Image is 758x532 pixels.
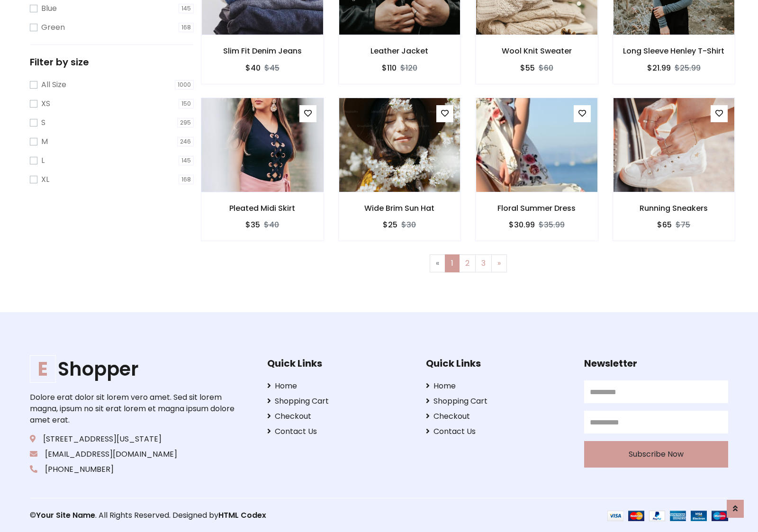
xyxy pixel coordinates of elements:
h6: $40 [245,63,261,72]
span: » [497,258,501,269]
del: $45 [264,63,280,73]
label: All Size [41,79,66,90]
label: XS [41,98,50,109]
a: Home [426,380,570,392]
del: $120 [400,63,417,73]
a: Shopping Cart [426,396,570,407]
h6: Pleated Midi Skirt [201,204,324,213]
a: Next [491,254,507,272]
label: M [41,136,48,147]
a: Contact Us [426,426,570,437]
del: $25.99 [675,63,701,73]
h6: Leather Jacket [339,46,461,55]
label: L [41,155,45,166]
span: 168 [179,23,194,32]
span: 295 [177,118,194,127]
h6: $55 [520,63,535,72]
p: © . All Rights Reserved. Designed by [30,510,379,521]
a: Contact Us [267,426,411,437]
a: Your Site Name [36,510,95,521]
a: Checkout [267,411,411,422]
a: Shopping Cart [267,396,411,407]
label: XL [41,174,49,185]
p: Dolore erat dolor sit lorem vero amet. Sed sit lorem magna, ipsum no sit erat lorem et magna ipsu... [30,392,237,426]
span: 145 [179,156,194,165]
h6: Long Sleeve Henley T-Shirt [613,46,735,55]
label: Blue [41,3,57,14]
nav: Page navigation [208,254,728,272]
p: [STREET_ADDRESS][US_STATE] [30,433,237,445]
del: $60 [539,63,553,73]
span: E [30,355,56,383]
a: 1 [445,254,460,272]
p: [EMAIL_ADDRESS][DOMAIN_NAME] [30,449,237,460]
h6: $35 [245,220,260,229]
a: 3 [475,254,492,272]
h5: Quick Links [426,358,570,369]
span: 168 [179,175,194,184]
label: S [41,117,45,128]
del: $30 [401,219,416,230]
span: 145 [179,4,194,13]
a: EShopper [30,358,237,380]
del: $75 [676,219,690,230]
h5: Filter by size [30,56,194,68]
span: 1000 [175,80,194,90]
h6: Wide Brim Sun Hat [339,204,461,213]
h6: Slim Fit Denim Jeans [201,46,324,55]
span: 150 [179,99,194,108]
del: $40 [264,219,279,230]
h6: Floral Summer Dress [476,204,598,213]
a: HTML Codex [218,510,266,521]
span: 246 [177,137,194,146]
button: Subscribe Now [584,441,728,468]
h6: $110 [382,63,397,72]
h6: $25 [383,220,397,229]
h6: Wool Knit Sweater [476,46,598,55]
h5: Newsletter [584,358,728,369]
h5: Quick Links [267,358,411,369]
a: Home [267,380,411,392]
a: Checkout [426,411,570,422]
a: 2 [459,254,476,272]
h6: $30.99 [509,220,535,229]
h6: Running Sneakers [613,204,735,213]
p: [PHONE_NUMBER] [30,464,237,475]
h6: $65 [657,220,672,229]
label: Green [41,22,65,33]
del: $35.99 [539,219,565,230]
h1: Shopper [30,358,237,380]
h6: $21.99 [647,63,671,72]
